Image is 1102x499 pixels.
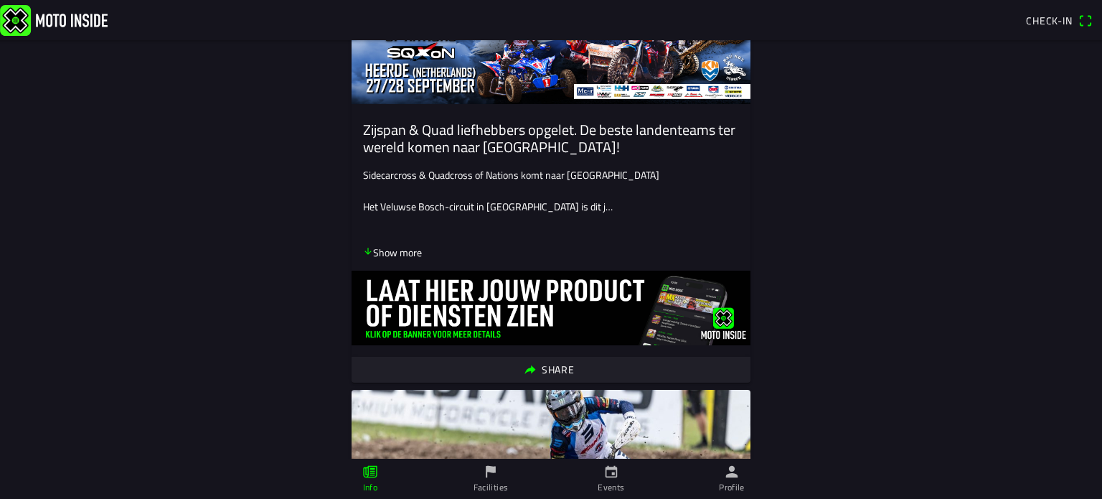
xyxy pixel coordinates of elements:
span: Check-in [1026,13,1073,28]
ion-icon: calendar [603,464,619,480]
a: Check-inqr scanner [1019,8,1099,32]
ion-icon: arrow down [363,246,373,256]
ion-label: Info [363,481,377,494]
p: Sidecarcross & Quadcross of Nations komt naar [GEOGRAPHIC_DATA] [363,167,739,182]
ion-label: Events [598,481,624,494]
ion-icon: person [724,464,740,480]
ion-icon: paper [362,464,378,480]
ion-icon: flag [483,464,499,480]
ion-button: Share [352,357,750,383]
img: ovdhpoPiYVyyWxH96Op6EavZdUOyIWdtEOENrLni.jpg [352,271,750,345]
ion-label: Facilities [474,481,509,494]
ion-label: Profile [719,481,745,494]
ion-card-title: Zijspan & Quad liefhebbers opgelet. De beste landenteams ter wereld komen naar [GEOGRAPHIC_DATA]! [363,121,739,156]
p: Show more [363,245,422,260]
p: Het Veluwse Bosch-circuit in [GEOGRAPHIC_DATA] is dit j… [363,199,739,214]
